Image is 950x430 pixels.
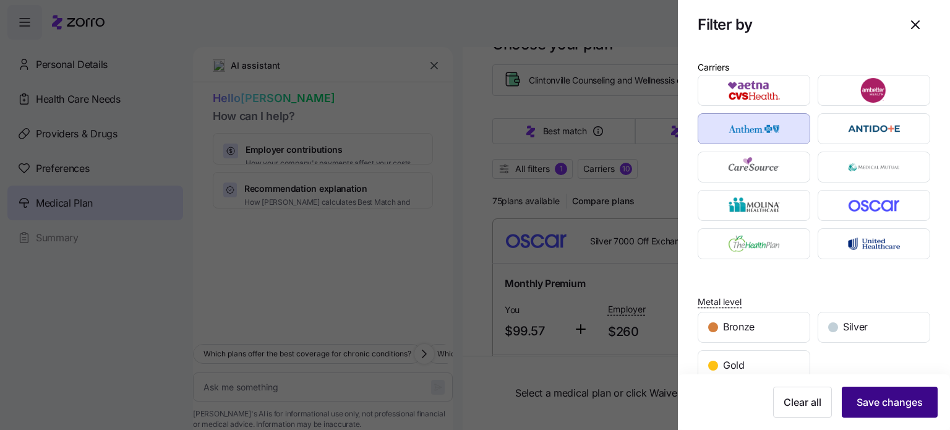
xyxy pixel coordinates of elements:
h1: Filter by [698,15,753,34]
img: Medical Mutual [829,155,920,179]
span: Gold [723,358,745,373]
span: Bronze [723,319,755,335]
img: The Health Plan [709,231,800,256]
img: Ambetter [829,78,920,103]
span: Save changes [857,395,923,410]
span: Clear all [784,395,821,410]
div: Carriers [698,61,729,74]
button: Save changes [842,387,938,418]
img: Aetna CVS Health [709,78,800,103]
button: Clear all [773,387,832,418]
img: UnitedHealthcare [829,231,920,256]
img: Anthem [709,116,800,141]
img: Molina [709,193,800,218]
span: Metal level [698,296,742,308]
img: Oscar [829,193,920,218]
span: Silver [843,319,868,335]
img: CareSource [709,155,800,179]
img: Antidote Health Plan [829,116,920,141]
